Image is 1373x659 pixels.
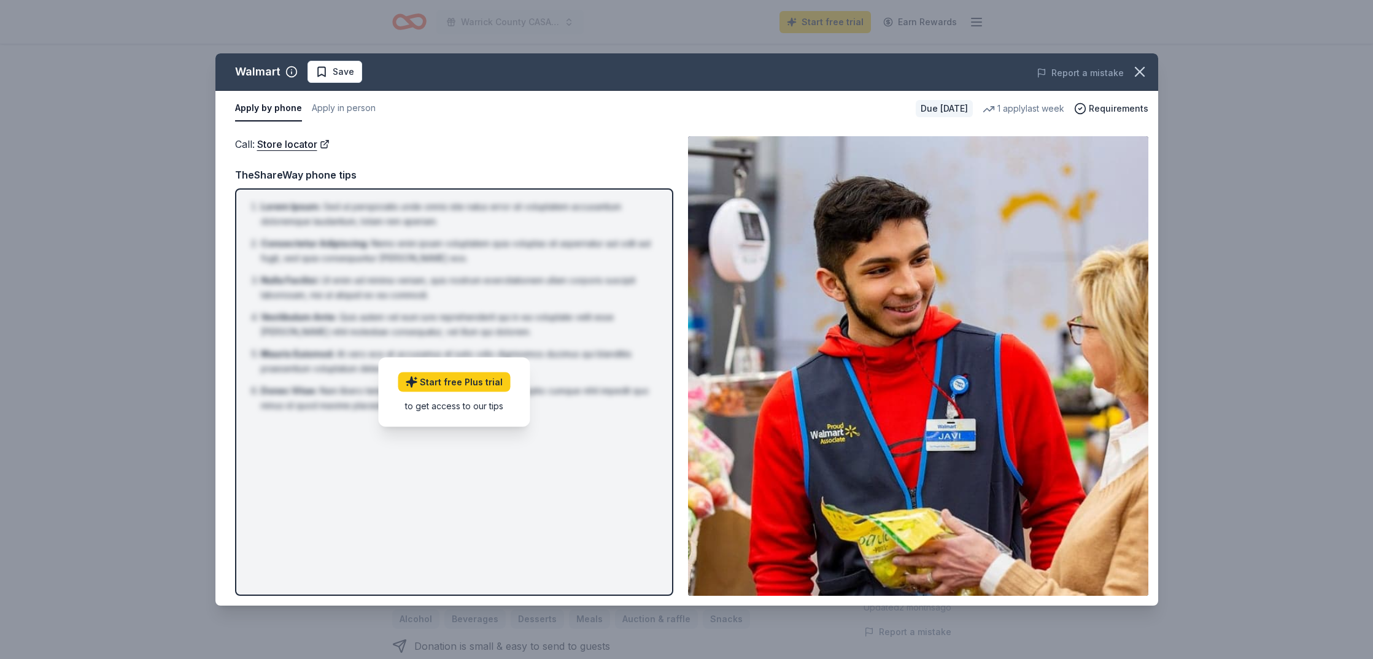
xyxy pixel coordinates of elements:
[983,101,1064,116] div: 1 apply last week
[257,136,330,152] a: Store locator
[261,273,655,303] li: Ut enim ad minima veniam, quis nostrum exercitationem ullam corporis suscipit laboriosam, nisi ut...
[261,312,337,322] span: Vestibulum Ante :
[312,96,376,121] button: Apply in person
[261,236,655,266] li: Nemo enim ipsam voluptatem quia voluptas sit aspernatur aut odit aut fugit, sed quia consequuntur...
[1089,101,1148,116] span: Requirements
[261,383,655,413] li: Nam libero tempore, cum soluta nobis est eligendi optio cumque nihil impedit quo minus id quod ma...
[398,372,510,391] a: Start free Plus trial
[398,399,510,412] div: to get access to our tips
[235,167,673,183] div: TheShareWay phone tips
[235,62,280,82] div: Walmart
[1037,66,1124,80] button: Report a mistake
[261,349,335,359] span: Mauris Euismod :
[261,310,655,339] li: Quis autem vel eum iure reprehenderit qui in ea voluptate velit esse [PERSON_NAME] nihil molestia...
[1074,101,1148,116] button: Requirements
[688,136,1148,596] img: Image for Walmart
[235,96,302,121] button: Apply by phone
[261,201,321,212] span: Lorem Ipsum :
[307,61,362,83] button: Save
[261,275,319,285] span: Nulla Facilisi :
[261,199,655,229] li: Sed ut perspiciatis unde omnis iste natus error sit voluptatem accusantium doloremque laudantium,...
[261,347,655,376] li: At vero eos et accusamus et iusto odio dignissimos ducimus qui blanditiis praesentium voluptatum ...
[235,136,673,152] div: Call :
[333,64,354,79] span: Save
[916,100,973,117] div: Due [DATE]
[261,385,317,396] span: Donec Vitae :
[261,238,369,249] span: Consectetur Adipiscing :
